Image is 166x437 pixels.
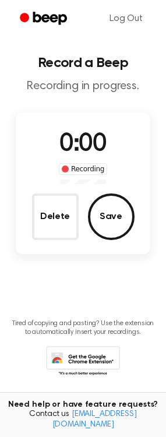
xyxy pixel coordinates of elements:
[98,5,154,33] a: Log Out
[9,79,157,94] p: Recording in progress.
[59,163,107,175] div: Recording
[59,132,106,157] span: 0:00
[9,56,157,70] h1: Record a Beep
[9,319,157,337] p: Tired of copying and pasting? Use the extension to automatically insert your recordings.
[88,193,135,240] button: Save Audio Record
[52,410,137,429] a: [EMAIL_ADDRESS][DOMAIN_NAME]
[12,8,77,30] a: Beep
[7,410,159,430] span: Contact us
[32,193,79,240] button: Delete Audio Record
